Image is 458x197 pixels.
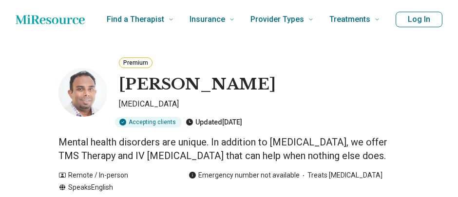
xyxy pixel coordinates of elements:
[396,12,442,27] button: Log In
[190,13,225,26] span: Insurance
[58,170,169,180] div: Remote / In-person
[189,170,300,180] div: Emergency number not available
[300,170,382,180] span: Treats [MEDICAL_DATA]
[58,68,107,117] img: Vinay Saranga, Psychiatrist
[107,13,164,26] span: Find a Therapist
[115,117,182,127] div: Accepting clients
[16,10,85,29] a: Home page
[119,57,153,68] button: Premium
[58,182,169,193] div: Speaks English
[329,13,370,26] span: Treatments
[186,117,242,127] div: Updated [DATE]
[119,98,400,113] p: [MEDICAL_DATA]
[58,135,400,162] p: Mental health disorders are unique. In addition to [MEDICAL_DATA], we offer TMS Therapy and IV [M...
[250,13,304,26] span: Provider Types
[119,74,276,95] h1: [PERSON_NAME]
